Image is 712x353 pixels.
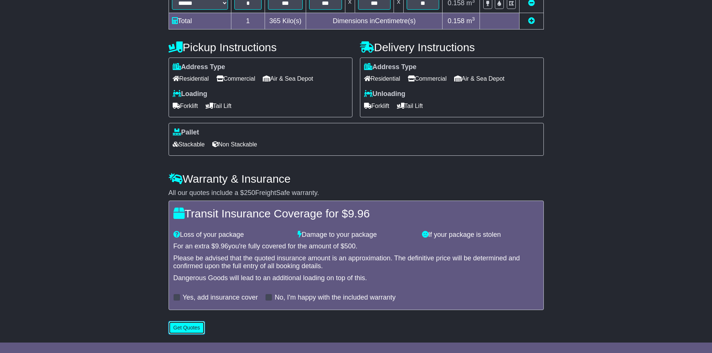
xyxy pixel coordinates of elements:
button: Get Quotes [169,321,205,334]
a: Add new item [528,17,535,25]
span: Non Stackable [212,139,257,150]
span: Air & Sea Depot [454,73,505,84]
span: Commercial [216,73,255,84]
label: Unloading [364,90,406,98]
label: Address Type [173,63,225,71]
span: Stackable [173,139,205,150]
span: 365 [269,17,281,25]
span: Tail Lift [206,100,232,112]
td: Kilo(s) [265,13,306,29]
span: 0.158 [448,17,465,25]
h4: Pickup Instructions [169,41,352,53]
span: 9.96 [215,242,228,250]
td: Dimensions in Centimetre(s) [306,13,443,29]
td: 1 [231,13,265,29]
div: Dangerous Goods will lead to an additional loading on top of this. [173,274,539,282]
h4: Warranty & Insurance [169,173,544,185]
label: Address Type [364,63,417,71]
h4: Delivery Instructions [360,41,544,53]
label: No, I'm happy with the included warranty [275,294,396,302]
div: For an extra $ you're fully covered for the amount of $ . [173,242,539,251]
span: Forklift [173,100,198,112]
span: Forklift [364,100,389,112]
div: Loss of your package [170,231,294,239]
span: Residential [364,73,400,84]
label: Yes, add insurance cover [183,294,258,302]
div: All our quotes include a $ FreightSafe warranty. [169,189,544,197]
sup: 3 [472,16,475,22]
label: Loading [173,90,207,98]
span: 9.96 [348,207,370,220]
span: 500 [344,242,355,250]
span: Residential [173,73,209,84]
span: 250 [244,189,255,196]
div: Please be advised that the quoted insurance amount is an approximation. The definitive price will... [173,254,539,270]
h4: Transit Insurance Coverage for $ [173,207,539,220]
td: Total [169,13,231,29]
span: m [466,17,475,25]
label: Pallet [173,128,199,137]
span: Air & Sea Depot [263,73,313,84]
span: Commercial [408,73,447,84]
span: Tail Lift [397,100,423,112]
div: Damage to your package [294,231,418,239]
div: If your package is stolen [418,231,543,239]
